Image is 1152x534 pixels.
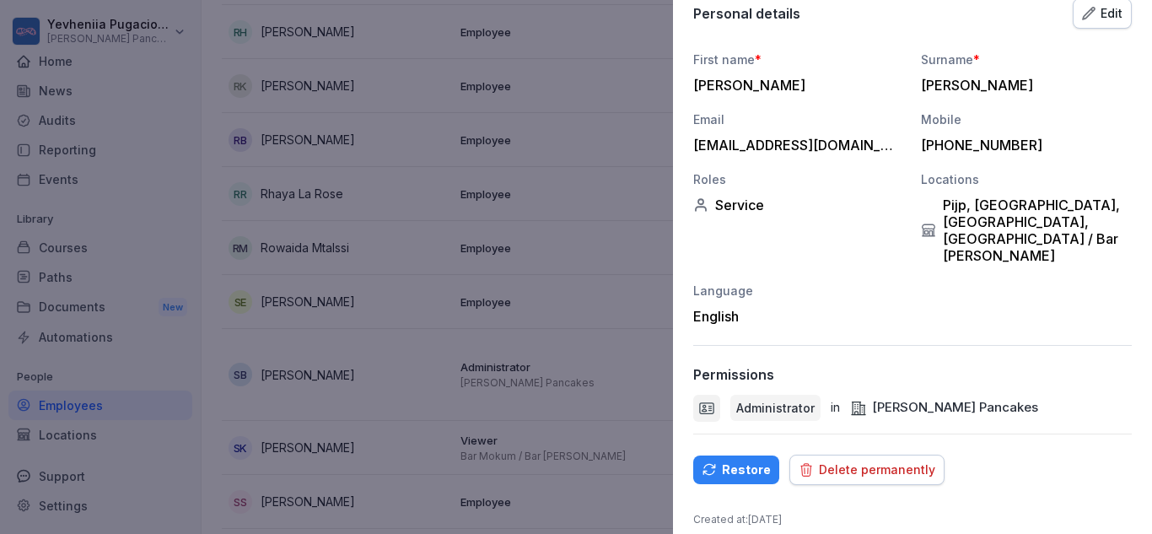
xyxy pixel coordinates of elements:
div: Roles [693,170,904,188]
div: Language [693,282,904,299]
div: English [693,308,904,325]
p: Permissions [693,366,774,383]
div: Delete permanently [799,461,935,479]
div: Restore [702,461,771,479]
div: [PERSON_NAME] Pancakes [850,398,1038,418]
div: Locations [921,170,1132,188]
div: [PHONE_NUMBER] [921,137,1123,154]
div: Email [693,111,904,128]
p: Created at : [DATE] [693,512,1132,527]
p: in [831,398,840,418]
div: [EMAIL_ADDRESS][DOMAIN_NAME] [693,137,896,154]
div: Pijp, [GEOGRAPHIC_DATA], [GEOGRAPHIC_DATA], [GEOGRAPHIC_DATA] / Bar [PERSON_NAME] [921,197,1132,264]
button: Delete permanently [789,455,945,485]
p: Personal details [693,5,800,22]
p: Administrator [736,399,815,417]
div: Edit [1082,4,1122,23]
div: Surname [921,51,1132,68]
div: Mobile [921,111,1132,128]
div: Service [693,197,904,213]
div: [PERSON_NAME] [693,77,896,94]
div: First name [693,51,904,68]
button: Restore [693,456,779,484]
div: [PERSON_NAME] [921,77,1123,94]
